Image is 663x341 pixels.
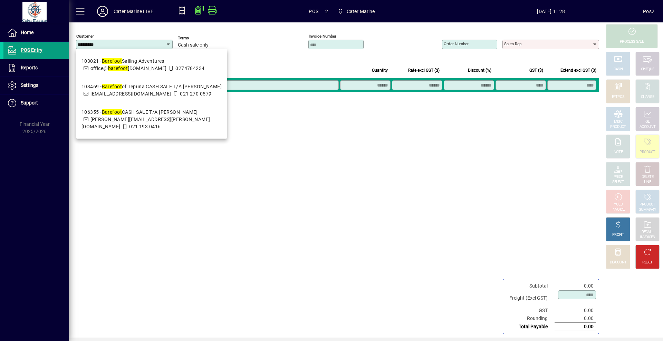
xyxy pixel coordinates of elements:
span: [DATE] 11:28 [459,6,643,17]
em: Bare [102,109,113,115]
span: Support [21,100,38,106]
div: HOLD [614,202,623,207]
a: Home [3,24,69,41]
td: Subtotal [506,282,555,290]
td: 0.00 [555,323,596,331]
em: foot [118,66,128,71]
td: 0.00 [555,314,596,323]
div: EFTPOS [612,94,625,100]
div: 106355 - CASH SALE T/A [PERSON_NAME] [81,109,222,116]
td: Rounding [506,314,555,323]
div: DELETE [642,174,653,180]
span: office@ [DOMAIN_NAME] [90,66,167,71]
span: 2 [325,6,328,17]
div: PROFIT [612,232,624,238]
span: POS Entry [21,47,42,53]
em: Bare [102,58,113,64]
span: Quantity [372,67,388,74]
span: [PERSON_NAME][EMAIL_ADDRESS][PERSON_NAME][DOMAIN_NAME] [81,117,210,129]
div: RECALL [642,230,654,235]
em: foot [112,84,122,89]
a: Support [3,94,69,112]
span: GST ($) [529,67,543,74]
mat-label: Invoice number [309,34,336,39]
mat-option: 103469 - Barefoot of Tepuna CASH SALE T/A Richard Owen [76,78,227,103]
span: 021 270 0579 [180,91,211,97]
span: Settings [21,82,38,88]
span: POS [309,6,318,17]
em: foot [112,109,122,115]
div: NOTE [614,150,623,155]
div: CHARGE [641,94,654,100]
td: Freight (Excl GST) [506,290,555,307]
td: 0.00 [555,307,596,314]
a: Reports [3,59,69,77]
span: Rate excl GST ($) [408,67,440,74]
div: PRODUCT [610,124,626,130]
span: Cater Marine [335,5,378,18]
mat-option: 106355 - Barefoot CASH SALE T/A Daniel [76,103,227,136]
span: Home [21,30,33,35]
div: Pos2 [643,6,654,17]
div: LINE [644,180,651,185]
div: PRICE [614,174,623,180]
mat-option: 103021 - Barefoot Sailing Adventures [76,52,227,78]
td: GST [506,307,555,314]
mat-label: Sales rep [504,41,521,46]
span: Terms [178,36,219,40]
em: bare [108,66,118,71]
td: 0.00 [555,282,596,290]
a: Settings [3,77,69,94]
td: Total Payable [506,323,555,331]
div: 103469 - of Tepuna CASH SALE T/A [PERSON_NAME] [81,83,222,90]
div: INVOICES [640,235,655,240]
div: RESET [642,260,653,265]
div: PRODUCT [640,202,655,207]
mat-label: Customer [76,34,94,39]
span: Cater Marine [347,6,375,17]
div: MISC [614,119,622,124]
span: Reports [21,65,38,70]
em: Bare [102,84,113,89]
div: SELECT [612,180,624,185]
div: 103021 - Sailing Adventures [81,58,205,65]
span: 0274784234 [175,66,204,71]
div: CHEQUE [641,67,654,72]
div: GL [645,119,650,124]
mat-label: Order number [444,41,469,46]
span: Discount (%) [468,67,491,74]
span: 021 193 0416 [129,124,161,129]
div: CASH [614,67,623,72]
span: Extend excl GST ($) [560,67,596,74]
div: INVOICE [612,207,624,212]
span: [EMAIL_ADDRESS][DOMAIN_NAME] [90,91,171,97]
span: Cash sale only [178,42,209,48]
div: PRODUCT [640,150,655,155]
div: DISCOUNT [610,260,626,265]
div: ACCOUNT [640,124,655,130]
div: SUMMARY [639,207,656,212]
button: Profile [92,5,114,18]
div: PROCESS SALE [620,39,644,44]
div: Cater Marine LIVE [114,6,153,17]
em: foot [112,58,122,64]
